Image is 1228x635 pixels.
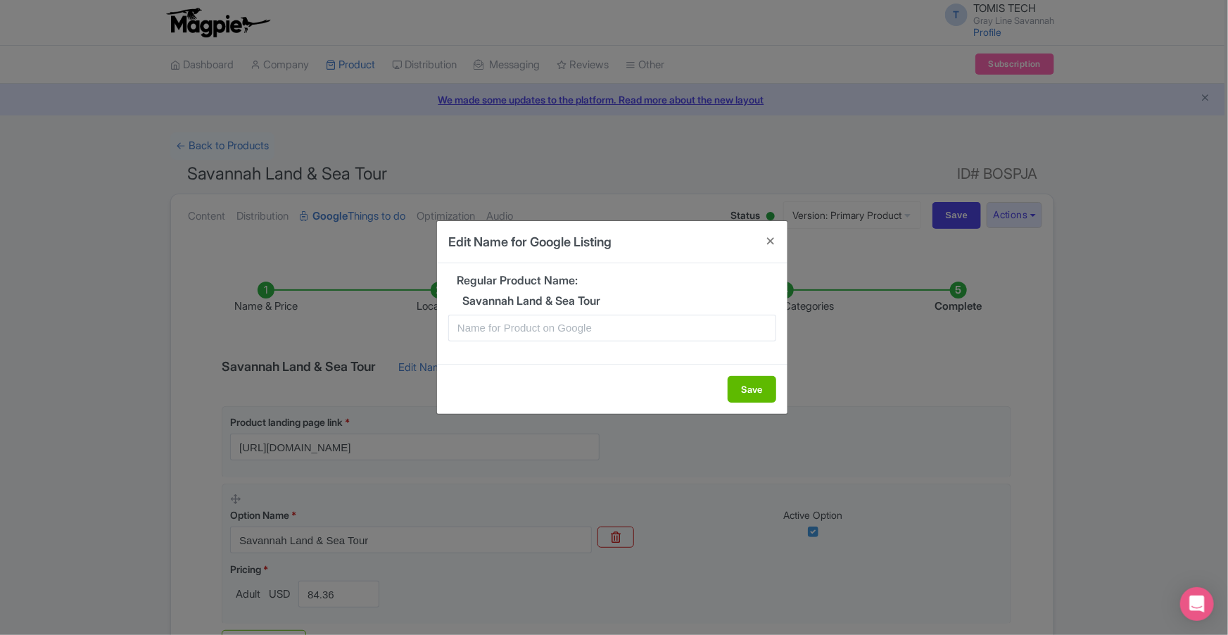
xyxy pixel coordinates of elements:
div: Open Intercom Messenger [1180,587,1214,621]
button: Save [728,376,776,403]
h5: Savannah Land & Sea Tour [448,295,776,308]
h4: Edit Name for Google Listing [448,232,612,251]
button: Close [754,221,787,261]
h5: Regular Product Name: [448,275,776,287]
input: Name for Product on Google [448,315,776,341]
